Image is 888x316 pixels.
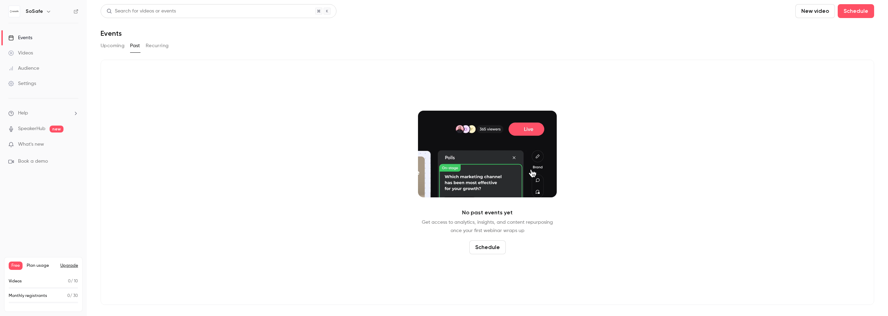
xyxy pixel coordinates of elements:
button: Schedule [469,240,506,254]
h6: SoSafe [26,8,43,15]
div: Settings [8,80,36,87]
button: Past [130,40,140,51]
p: Get access to analytics, insights, and content repurposing once your first webinar wraps up [422,218,553,235]
div: Audience [8,65,39,72]
li: help-dropdown-opener [8,110,78,117]
span: Plan usage [27,263,56,268]
p: / 10 [68,278,78,284]
span: What's new [18,141,44,148]
img: SoSafe [9,6,20,17]
span: Help [18,110,28,117]
p: / 30 [67,293,78,299]
p: No past events yet [462,208,513,217]
span: Book a demo [18,158,48,165]
button: Recurring [146,40,169,51]
h1: Events [101,29,122,37]
div: Search for videos or events [106,8,176,15]
span: Free [9,262,23,270]
span: 0 [68,279,71,283]
a: SpeakerHub [18,125,45,133]
div: Videos [8,50,33,57]
p: Monthly registrants [9,293,47,299]
p: Videos [9,278,22,284]
button: Upcoming [101,40,125,51]
button: Schedule [838,4,874,18]
button: Upgrade [60,263,78,268]
span: new [50,126,63,133]
div: Events [8,34,32,41]
span: 0 [67,294,70,298]
button: New video [795,4,835,18]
